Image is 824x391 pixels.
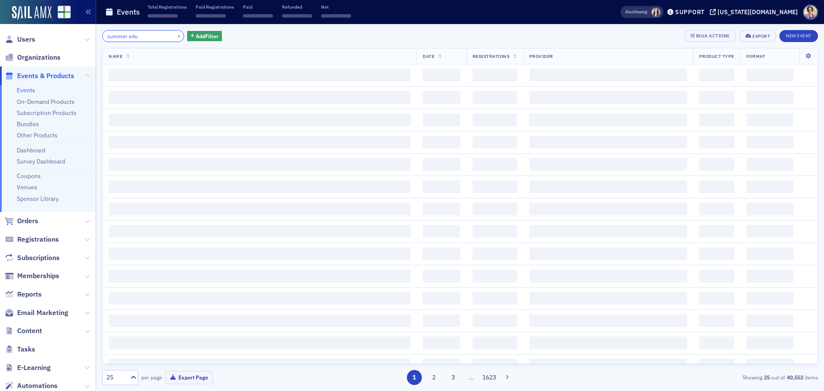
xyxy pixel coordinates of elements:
[148,14,178,18] span: ‌
[529,180,687,193] span: ‌
[746,203,794,215] span: ‌
[5,253,60,263] a: Subscriptions
[699,53,734,59] span: Product Type
[423,225,460,238] span: ‌
[17,71,74,81] span: Events & Products
[58,6,71,19] img: SailAMX
[109,203,411,215] span: ‌
[17,53,61,62] span: Organizations
[699,292,734,305] span: ‌
[529,270,687,282] span: ‌
[117,7,140,17] h1: Events
[779,30,818,42] button: New Event
[17,381,58,391] span: Automations
[5,363,51,373] a: E-Learning
[699,247,734,260] span: ‌
[651,8,660,17] span: Sarah Lowery
[109,314,411,327] span: ‌
[109,225,411,238] span: ‌
[473,314,517,327] span: ‌
[423,180,460,193] span: ‌
[423,314,460,327] span: ‌
[17,35,35,44] span: Users
[321,4,351,10] p: Net
[529,69,687,82] span: ‌
[473,247,517,260] span: ‌
[282,14,312,18] span: ‌
[423,336,460,349] span: ‌
[109,113,411,126] span: ‌
[17,146,45,154] a: Dashboard
[529,113,687,126] span: ‌
[109,336,411,349] span: ‌
[746,91,794,104] span: ‌
[243,14,273,18] span: ‌
[746,53,765,59] span: Format
[803,5,818,20] span: Profile
[282,4,312,10] p: Refunded
[165,371,213,384] button: Export Page
[5,381,58,391] a: Automations
[529,314,687,327] span: ‌
[5,71,74,81] a: Events & Products
[51,6,71,20] a: View Homepage
[473,292,517,305] span: ‌
[699,336,734,349] span: ‌
[699,136,734,149] span: ‌
[699,314,734,327] span: ‌
[473,203,517,215] span: ‌
[5,326,42,336] a: Content
[17,308,68,318] span: Email Marketing
[423,359,460,372] span: ‌
[529,292,687,305] span: ‌
[473,225,517,238] span: ‌
[746,225,794,238] span: ‌
[423,203,460,215] span: ‌
[473,158,517,171] span: ‌
[746,359,794,372] span: ‌
[699,113,734,126] span: ‌
[109,247,411,260] span: ‌
[779,31,818,39] a: New Event
[746,180,794,193] span: ‌
[17,363,51,373] span: E-Learning
[17,131,58,139] a: Other Products
[5,35,35,44] a: Users
[529,247,687,260] span: ‌
[17,158,65,165] a: Survey Dashboard
[746,292,794,305] span: ‌
[12,6,51,20] img: SailAMX
[5,345,35,354] a: Tasks
[17,345,35,354] span: Tasks
[17,290,42,299] span: Reports
[109,270,411,282] span: ‌
[17,195,59,203] a: Sponsor Library
[407,370,422,385] button: 1
[196,4,234,10] p: Paid Registrations
[699,91,734,104] span: ‌
[529,53,553,59] span: Provider
[785,373,805,381] strong: 40,552
[446,370,461,385] button: 3
[746,158,794,171] span: ‌
[585,373,818,381] div: Showing out of items
[699,69,734,82] span: ‌
[473,113,517,126] span: ‌
[5,308,68,318] a: Email Marketing
[699,203,734,215] span: ‌
[746,113,794,126] span: ‌
[746,270,794,282] span: ‌
[17,98,75,106] a: On-Demand Products
[699,180,734,193] span: ‌
[746,136,794,149] span: ‌
[5,53,61,62] a: Organizations
[473,136,517,149] span: ‌
[17,109,76,117] a: Subscription Products
[699,225,734,238] span: ‌
[529,158,687,171] span: ‌
[423,113,460,126] span: ‌
[473,270,517,282] span: ‌
[684,30,736,42] button: Bulk Actions
[196,14,226,18] span: ‌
